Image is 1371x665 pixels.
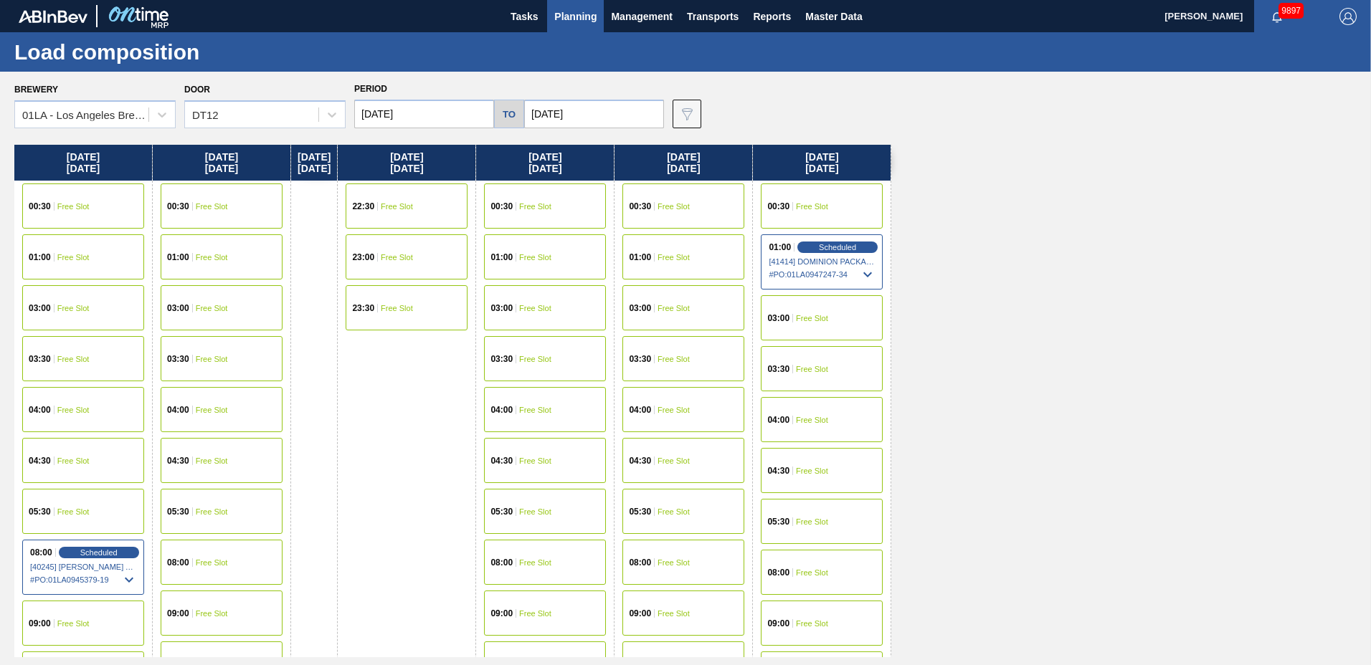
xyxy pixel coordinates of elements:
span: Free Slot [658,456,690,465]
span: 04:00 [490,406,513,414]
span: Free Slot [196,304,228,312]
span: Free Slot [196,355,228,363]
span: 23:00 [352,253,374,262]
span: 04:30 [490,456,513,465]
span: Free Slot [196,456,228,465]
span: 01:00 [629,253,651,262]
input: mm/dd/yyyy [524,100,664,128]
span: 09:00 [29,619,51,628]
span: Free Slot [658,558,690,567]
span: Free Slot [519,355,551,363]
label: Brewery [14,85,58,95]
span: Free Slot [196,202,228,211]
span: Free Slot [796,314,828,322]
span: 01:00 [769,243,791,252]
img: Logout [1339,8,1357,25]
span: Free Slot [796,202,828,211]
img: TNhmsLtSVTkK8tSr43FrP2fwEKptu5GPRR3wAAAABJRU5ErkJggg== [19,10,87,23]
div: [DATE] [DATE] [291,145,337,181]
span: Free Slot [519,304,551,312]
span: Free Slot [381,304,413,312]
span: 04:30 [29,456,51,465]
span: 09:00 [490,609,513,618]
span: Master Data [805,8,862,25]
span: Free Slot [658,355,690,363]
span: 9897 [1279,3,1304,19]
div: [DATE] [DATE] [14,145,152,181]
div: [DATE] [DATE] [615,145,752,181]
span: Free Slot [658,304,690,312]
span: Transports [687,8,739,25]
span: 03:30 [490,355,513,363]
span: Reports [753,8,791,25]
span: Free Slot [519,456,551,465]
span: Free Slot [519,609,551,618]
span: 04:00 [629,406,651,414]
div: [DATE] [DATE] [476,145,614,181]
span: Free Slot [796,568,828,577]
span: 05:30 [167,507,189,516]
span: 08:00 [167,558,189,567]
span: Free Slot [796,467,828,475]
span: 04:30 [629,456,651,465]
span: 01:00 [490,253,513,262]
span: 05:30 [29,507,51,516]
span: Free Slot [658,406,690,414]
span: 03:30 [629,355,651,363]
span: 03:00 [490,304,513,312]
span: 08:00 [490,558,513,567]
span: Free Slot [196,253,228,262]
span: 09:00 [629,609,651,618]
span: Free Slot [57,619,90,628]
span: Free Slot [57,507,90,516]
span: 00:30 [629,202,651,211]
span: Scheduled [80,548,118,557]
div: [DATE] [DATE] [753,145,891,181]
span: Scheduled [819,243,856,252]
span: 05:30 [629,507,651,516]
span: 01:00 [167,253,189,262]
span: Free Slot [796,619,828,628]
span: 04:00 [767,416,789,424]
span: 09:00 [767,619,789,628]
span: Free Slot [658,253,690,262]
span: 22:30 [352,202,374,211]
button: icon-filter-gray [673,100,701,128]
span: Free Slot [519,202,551,211]
span: 04:30 [767,467,789,475]
span: Free Slot [381,253,413,262]
span: 03:30 [29,355,51,363]
div: [DATE] [DATE] [338,145,475,181]
span: 03:00 [629,304,651,312]
span: Free Slot [658,507,690,516]
img: icon-filter-gray [678,105,696,123]
span: Management [611,8,673,25]
span: Free Slot [519,253,551,262]
span: Free Slot [658,202,690,211]
span: Free Slot [796,365,828,373]
span: 03:30 [167,355,189,363]
span: 04:30 [167,456,189,465]
span: 08:00 [629,558,651,567]
span: 00:30 [490,202,513,211]
span: Period [354,84,387,94]
span: Free Slot [196,406,228,414]
span: 08:00 [30,548,52,557]
span: 05:30 [767,517,789,526]
span: 03:00 [767,314,789,322]
span: 00:30 [167,202,189,211]
span: Free Slot [796,517,828,526]
span: Free Slot [196,507,228,516]
span: Free Slot [57,253,90,262]
span: Free Slot [796,416,828,424]
span: Free Slot [196,609,228,618]
span: Free Slot [519,507,551,516]
span: Planning [554,8,597,25]
span: 04:00 [29,406,51,414]
div: [DATE] [DATE] [153,145,290,181]
span: # PO : 01LA0945379-19 [30,571,138,588]
span: Free Slot [57,456,90,465]
span: Tasks [508,8,540,25]
h1: Load composition [14,44,269,60]
span: 09:00 [167,609,189,618]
